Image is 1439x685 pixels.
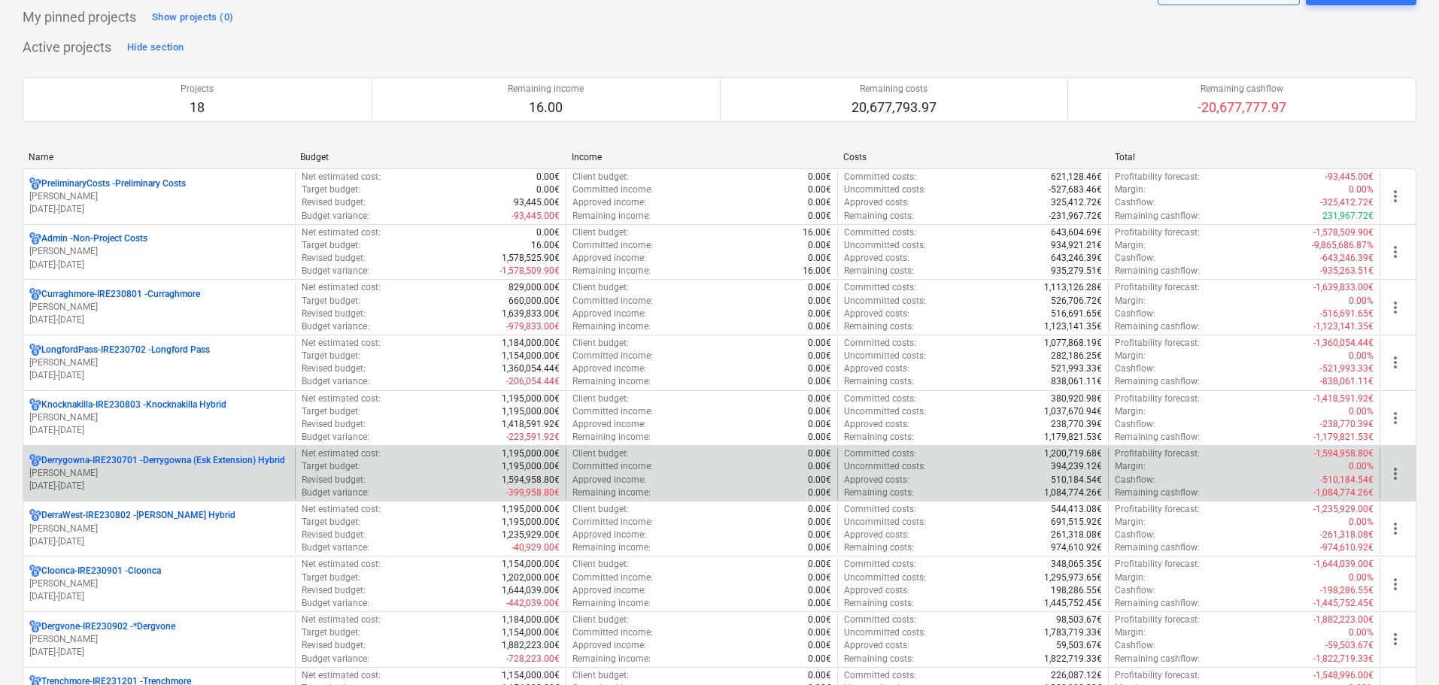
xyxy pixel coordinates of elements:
[808,516,831,529] p: 0.00€
[844,183,926,196] p: Uncommitted costs :
[572,337,629,350] p: Client budget :
[302,393,381,405] p: Net estimated cost :
[512,210,560,223] p: -93,445.00€
[302,529,366,541] p: Revised budget :
[29,467,289,480] p: [PERSON_NAME]
[1115,350,1146,362] p: Margin :
[808,431,831,444] p: 0.00€
[572,350,653,362] p: Committed income :
[572,474,646,486] p: Approved income :
[844,516,926,529] p: Uncommitted costs :
[1313,431,1374,444] p: -1,179,821.53€
[572,405,653,418] p: Committed income :
[572,529,646,541] p: Approved income :
[572,516,653,529] p: Committed income :
[1051,308,1102,320] p: 516,691.65€
[572,265,651,277] p: Remaining income :
[302,431,369,444] p: Budget variance :
[844,447,916,460] p: Committed costs :
[1044,431,1102,444] p: 1,179,821.53€
[536,226,560,239] p: 0.00€
[808,447,831,460] p: 0.00€
[1320,265,1374,277] p: -935,263.51€
[302,405,360,418] p: Target budget :
[502,252,560,265] p: 1,578,525.90€
[506,431,560,444] p: -223,591.92€
[1349,350,1374,362] p: 0.00%
[844,226,916,239] p: Committed costs :
[1320,196,1374,209] p: -325,412.72€
[1115,418,1155,431] p: Cashflow :
[808,196,831,209] p: 0.00€
[1115,320,1200,333] p: Remaining cashflow :
[1320,541,1374,554] p: -974,610.92€
[1051,239,1102,252] p: 934,921.21€
[1313,226,1374,239] p: -1,578,509.90€
[1320,418,1374,431] p: -238,770.39€
[41,288,200,301] p: Curraghmore-IRE230801 - Curraghmore
[302,337,381,350] p: Net estimated cost :
[502,418,560,431] p: 1,418,591.92€
[1051,362,1102,375] p: 521,993.33€
[1051,226,1102,239] p: 643,604.69€
[1320,308,1374,320] p: -516,691.65€
[852,83,937,95] p: Remaining costs
[302,295,360,308] p: Target budget :
[41,565,161,577] p: Cloonca-IRE230901 - Cloonca
[1115,474,1155,486] p: Cashflow :
[572,486,651,499] p: Remaining income :
[808,210,831,223] p: 0.00€
[803,265,831,277] p: 16.00€
[1115,183,1146,196] p: Margin :
[572,503,629,516] p: Client budget :
[1051,171,1102,183] p: 621,128.46€
[808,362,831,375] p: 0.00€
[512,541,560,554] p: -40,929.00€
[302,350,360,362] p: Target budget :
[29,259,289,271] p: [DATE] - [DATE]
[572,210,651,223] p: Remaining income :
[844,281,916,294] p: Committed costs :
[41,232,147,245] p: Admin - Non-Project Costs
[844,503,916,516] p: Committed costs :
[502,516,560,529] p: 1,195,000.00€
[181,99,214,117] p: 18
[502,447,560,460] p: 1,195,000.00€
[572,320,651,333] p: Remaining income :
[29,509,41,522] div: Project has multi currencies enabled
[302,171,381,183] p: Net estimated cost :
[1115,516,1146,529] p: Margin :
[844,486,914,499] p: Remaining costs :
[1115,210,1200,223] p: Remaining cashflow :
[506,320,560,333] p: -979,833.00€
[1313,447,1374,460] p: -1,594,958.80€
[502,474,560,486] p: 1,594,958.80€
[29,577,289,590] p: [PERSON_NAME]
[1115,393,1200,405] p: Profitability forecast :
[572,431,651,444] p: Remaining income :
[844,196,909,209] p: Approved costs :
[844,393,916,405] p: Committed costs :
[508,83,584,95] p: Remaining income
[1386,465,1404,483] span: more_vert
[808,503,831,516] p: 0.00€
[1198,99,1286,117] p: -20,677,777.97
[29,399,289,437] div: Knocknakilla-IRE230803 -Knocknakilla Hybrid[PERSON_NAME][DATE]-[DATE]
[302,558,381,571] p: Net estimated cost :
[29,356,289,369] p: [PERSON_NAME]
[808,350,831,362] p: 0.00€
[808,308,831,320] p: 0.00€
[808,239,831,252] p: 0.00€
[1386,575,1404,593] span: more_vert
[1349,516,1374,529] p: 0.00%
[302,183,360,196] p: Target budget :
[1051,529,1102,541] p: 261,318.08€
[1313,503,1374,516] p: -1,235,929.00€
[572,152,831,162] div: Income
[509,295,560,308] p: 660,000.00€
[808,405,831,418] p: 0.00€
[302,265,369,277] p: Budget variance :
[1115,431,1200,444] p: Remaining cashflow :
[844,460,926,473] p: Uncommitted costs :
[1313,486,1374,499] p: -1,084,774.26€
